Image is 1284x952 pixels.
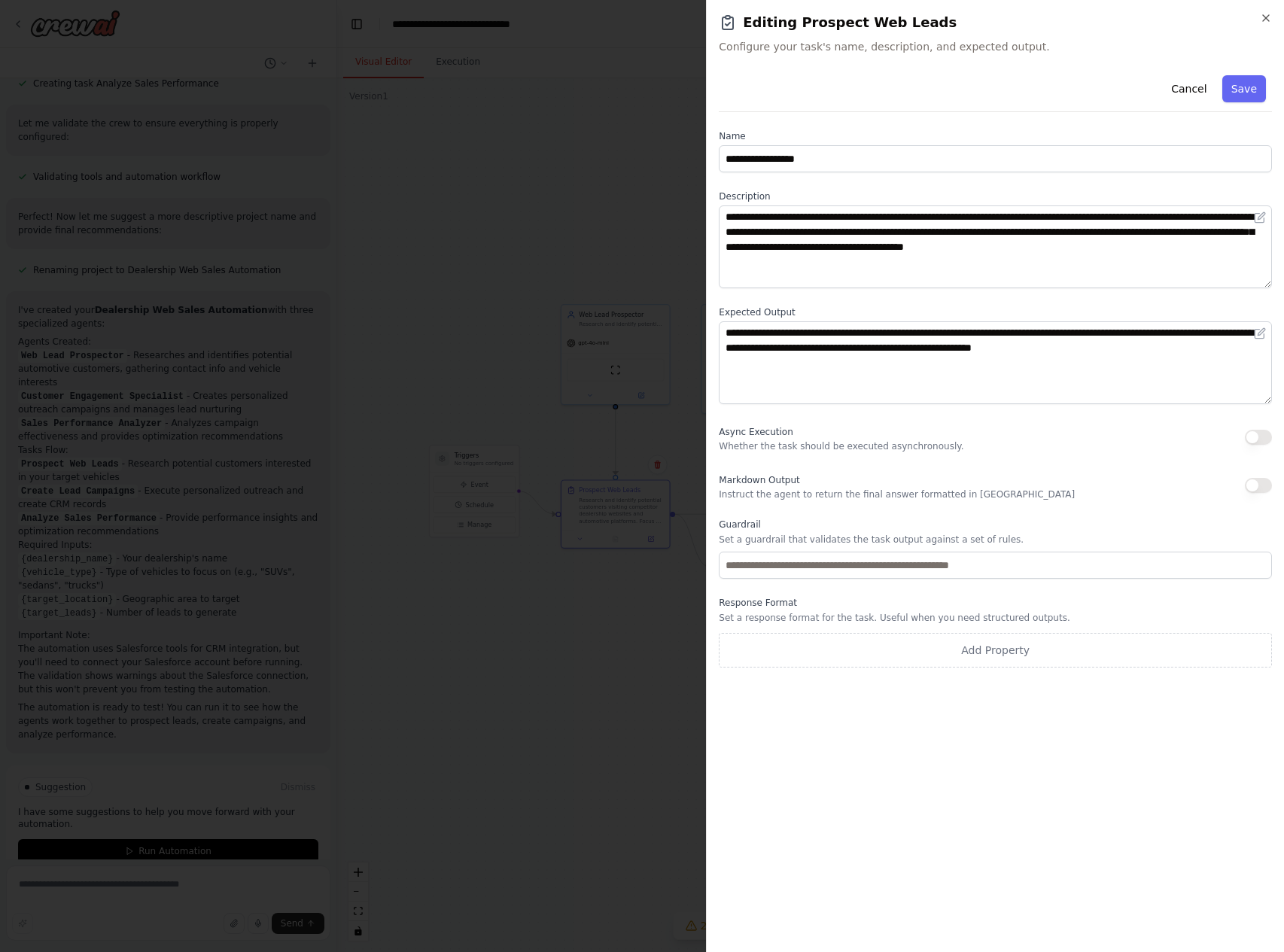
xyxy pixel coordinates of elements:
p: Set a response format for the task. Useful when you need structured outputs. [719,612,1272,624]
button: Save [1222,75,1266,102]
span: Markdown Output [719,475,799,485]
label: Name [719,130,1272,142]
h2: Editing Prospect Web Leads [719,12,1272,33]
p: Instruct the agent to return the final answer formatted in [GEOGRAPHIC_DATA] [719,488,1075,500]
p: Whether the task should be executed asynchronously. [719,440,963,452]
label: Expected Output [719,306,1272,318]
p: Set a guardrail that validates the task output against a set of rules. [719,534,1272,546]
label: Response Format [719,597,1272,609]
button: Cancel [1162,75,1216,102]
label: Guardrail [719,519,1272,531]
label: Description [719,190,1272,202]
span: Async Execution [719,427,793,437]
span: Configure your task's name, description, and expected output. [719,39,1272,54]
button: Open in editor [1251,208,1269,227]
button: Add Property [719,633,1272,668]
button: Open in editor [1251,324,1269,342]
